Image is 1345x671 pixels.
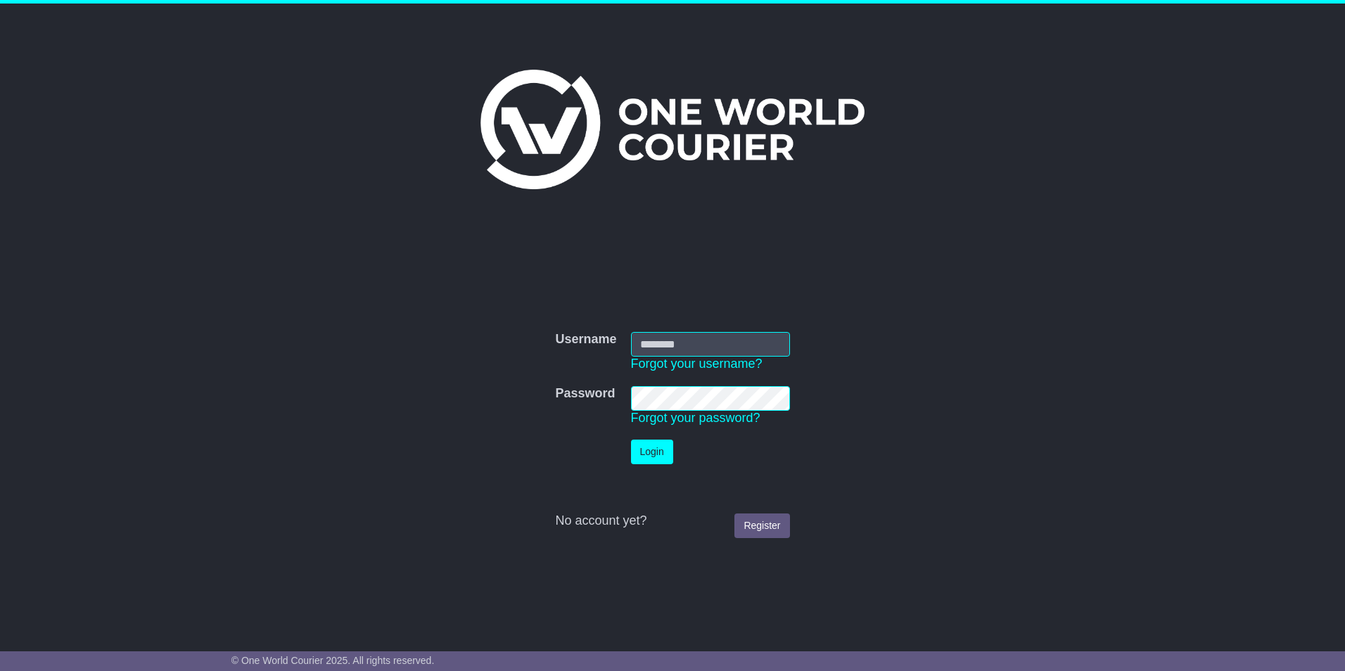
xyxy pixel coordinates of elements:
a: Register [734,513,789,538]
a: Forgot your password? [631,411,760,425]
label: Username [555,332,616,347]
div: No account yet? [555,513,789,529]
button: Login [631,440,673,464]
img: One World [480,70,865,189]
a: Forgot your username? [631,357,763,371]
span: © One World Courier 2025. All rights reserved. [231,655,435,666]
label: Password [555,386,615,402]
